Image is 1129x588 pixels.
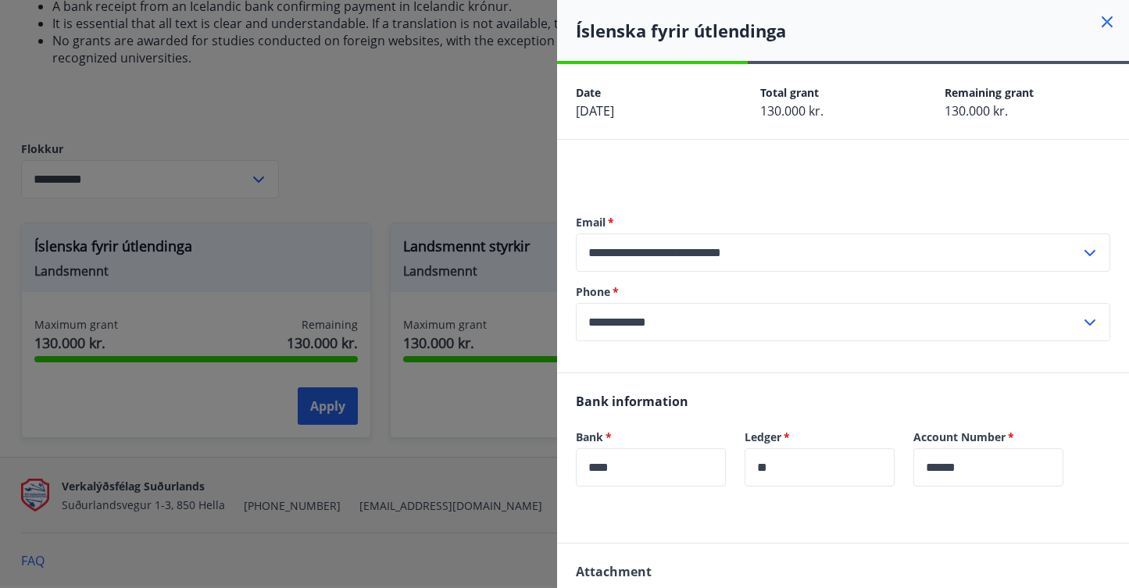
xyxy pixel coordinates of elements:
span: Date [576,85,601,100]
label: Phone [576,284,1110,300]
h4: Íslenska fyrir útlendinga [576,19,1129,42]
label: Bank [576,429,726,445]
span: Bank information [576,393,688,410]
span: Attachment [576,563,652,580]
label: Ledger [745,429,895,445]
span: [DATE] [576,102,614,119]
span: Remaining grant [945,85,1034,100]
span: 130.000 kr. [760,102,824,119]
span: 130.000 kr. [945,102,1008,119]
span: Total grant [760,85,819,100]
label: Email [576,215,1110,230]
label: Account Number [913,429,1063,445]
